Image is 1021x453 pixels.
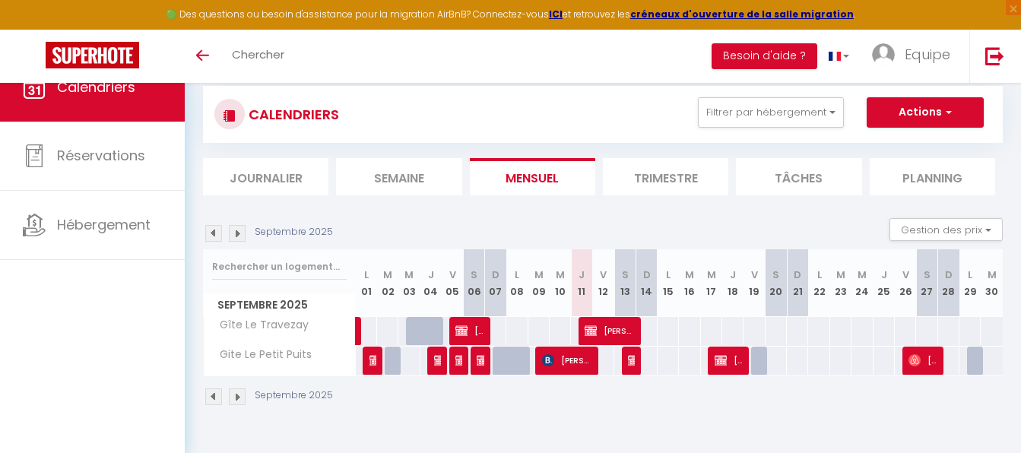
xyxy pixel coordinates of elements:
button: Actions [867,97,984,128]
th: 14 [636,249,657,317]
abbr: M [556,268,565,282]
span: [PERSON_NAME] [455,346,462,375]
abbr: D [492,268,499,282]
th: 09 [528,249,550,317]
abbr: J [579,268,585,282]
th: 08 [506,249,528,317]
th: 16 [679,249,700,317]
span: Gite Le Petit Puits [206,347,315,363]
abbr: M [534,268,544,282]
img: logout [985,46,1004,65]
li: Semaine [336,158,461,195]
th: 29 [959,249,981,317]
li: Tâches [736,158,861,195]
abbr: J [428,268,434,282]
th: 21 [787,249,808,317]
h3: CALENDRIERS [245,97,339,131]
span: [PERSON_NAME] [715,346,743,375]
th: 02 [377,249,398,317]
a: ... Equipe [861,30,969,83]
abbr: L [968,268,972,282]
li: Mensuel [470,158,595,195]
img: ... [872,43,895,66]
span: [PERSON_NAME] [585,316,634,345]
li: Trimestre [603,158,728,195]
abbr: M [383,268,392,282]
th: 11 [571,249,592,317]
abbr: L [817,268,822,282]
th: 30 [981,249,1003,317]
iframe: Chat [956,385,1010,442]
p: Septembre 2025 [255,388,333,403]
span: Equipe [905,45,950,64]
span: [PERSON_NAME] Inter [628,346,635,375]
span: [PERSON_NAME] [369,346,376,375]
abbr: M [404,268,414,282]
span: Calendriers [57,78,135,97]
span: Septembre 2025 [204,294,355,316]
th: 19 [744,249,765,317]
th: 04 [420,249,442,317]
li: Journalier [203,158,328,195]
abbr: S [772,268,779,282]
th: 22 [808,249,829,317]
th: 07 [485,249,506,317]
abbr: V [449,268,456,282]
button: Gestion des prix [889,218,1003,241]
abbr: M [836,268,845,282]
th: 03 [398,249,420,317]
th: 12 [593,249,614,317]
th: 24 [851,249,873,317]
span: Réservations [57,146,145,165]
th: 01 [356,249,377,317]
abbr: S [924,268,931,282]
abbr: L [666,268,671,282]
abbr: J [881,268,887,282]
th: 10 [550,249,571,317]
abbr: D [794,268,801,282]
th: 06 [463,249,484,317]
abbr: M [858,268,867,282]
th: 20 [766,249,787,317]
a: créneaux d'ouverture de la salle migration [630,8,854,21]
abbr: M [707,268,716,282]
th: 18 [722,249,744,317]
th: 28 [938,249,959,317]
a: ICI [549,8,563,21]
th: 25 [874,249,895,317]
th: 05 [442,249,463,317]
abbr: D [643,268,651,282]
abbr: L [364,268,369,282]
li: Planning [870,158,995,195]
abbr: V [751,268,758,282]
abbr: J [730,268,736,282]
button: Filtrer par hébergement [698,97,844,128]
abbr: V [902,268,909,282]
span: Hébergement [57,215,151,234]
input: Rechercher un logement... [212,253,347,280]
abbr: M [988,268,997,282]
img: Super Booking [46,42,139,68]
th: 15 [658,249,679,317]
th: 13 [614,249,636,317]
th: 23 [830,249,851,317]
abbr: S [622,268,629,282]
span: [PERSON_NAME] [434,346,441,375]
th: 26 [895,249,916,317]
abbr: D [945,268,953,282]
span: [PERSON_NAME] [542,346,591,375]
span: Gîte Le Travezay [206,317,312,334]
span: Chercher [232,46,284,62]
span: [PERSON_NAME] [477,346,484,375]
abbr: M [685,268,694,282]
abbr: V [600,268,607,282]
button: Besoin d'aide ? [712,43,817,69]
th: 17 [701,249,722,317]
span: [PERSON_NAME] [455,316,484,345]
a: Chercher [220,30,296,83]
th: 27 [916,249,937,317]
span: [PERSON_NAME] [908,346,937,375]
abbr: S [471,268,477,282]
